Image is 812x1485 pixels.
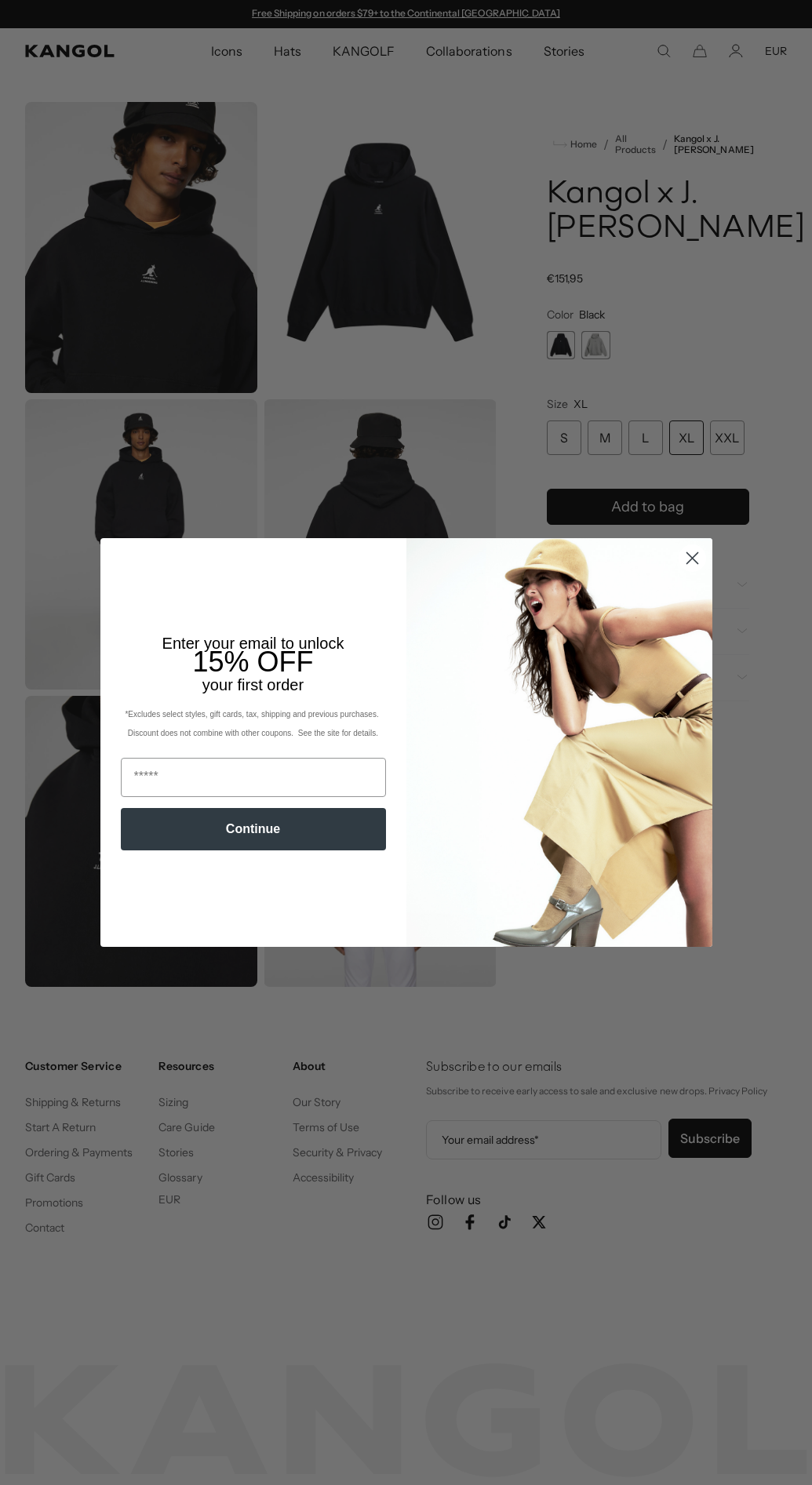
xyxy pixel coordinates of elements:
[202,676,304,693] span: your first order
[192,646,313,678] span: 15% OFF
[679,544,706,572] button: Close dialog
[406,538,712,946] img: 93be19ad-e773-4382-80b9-c9d740c9197f.jpeg
[121,758,386,797] input: Email
[121,808,386,850] button: Continue
[125,710,381,737] span: *Excludes select styles, gift cards, tax, shipping and previous purchases. Discount does not comb...
[162,635,344,652] span: Enter your email to unlock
